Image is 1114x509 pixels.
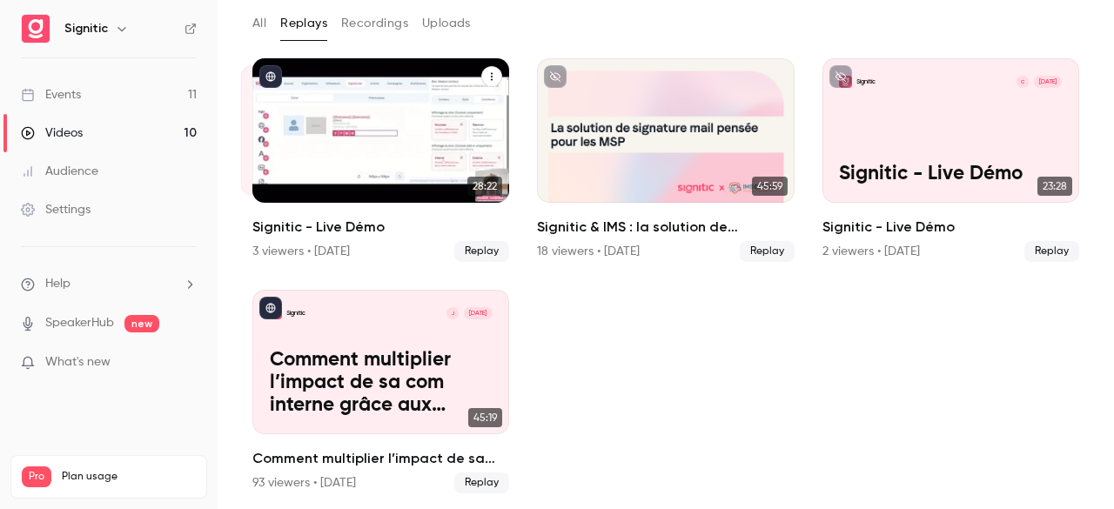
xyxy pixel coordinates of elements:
span: Help [45,275,70,293]
button: Recordings [341,10,408,37]
div: Videos [21,124,83,142]
span: Replay [454,472,509,493]
p: Signitic [856,77,876,86]
div: Events [21,86,81,104]
button: Uploads [422,10,471,37]
span: Replay [454,241,509,262]
p: Comment multiplier l’impact de sa com interne grâce aux signatures mail. [270,349,493,418]
span: 45:19 [468,408,502,427]
button: published [259,297,282,319]
button: All [252,10,266,37]
button: published [259,65,282,88]
span: Pro [22,466,51,487]
a: 45:59Signitic & IMS : la solution de signature mail pensée pour les MSP18 viewers • [DATE]Replay [537,58,794,262]
p: Signitic [286,309,305,318]
span: [DATE] [1034,76,1063,89]
span: Replay [740,241,795,262]
ul: Videos [252,58,1079,493]
span: Replay [1024,241,1079,262]
span: 23:28 [1037,177,1072,196]
h2: Comment multiplier l’impact de sa com interne grâce aux signatures mail. [252,448,509,469]
a: Signitic - Live DémoSigniticC[DATE]Signitic - Live Démo23:28Signitic - Live Démo2 viewers • [DATE... [822,58,1079,262]
a: SpeakerHub [45,314,114,332]
div: 2 viewers • [DATE] [822,243,920,260]
p: Signitic - Live Démo [839,163,1062,185]
h2: Signitic - Live Démo [252,217,509,238]
img: Signitic [22,15,50,43]
div: 93 viewers • [DATE] [252,474,356,492]
h2: Signitic & IMS : la solution de signature mail pensée pour les MSP [537,217,794,238]
span: What's new [45,353,111,372]
div: C [1016,75,1030,90]
span: [DATE] [464,307,493,320]
button: unpublished [544,65,567,88]
span: Plan usage [62,470,196,484]
span: 45:59 [752,177,788,196]
h6: Signitic [64,20,108,37]
div: 3 viewers • [DATE] [252,243,350,260]
li: Signitic - Live Démo [822,58,1079,262]
a: Comment multiplier l’impact de sa com interne grâce aux signatures mail.SigniticJ[DATE]Comment mu... [252,290,509,493]
div: 18 viewers • [DATE] [537,243,640,260]
button: Replays [280,10,327,37]
span: new [124,315,159,332]
div: Audience [21,163,98,180]
span: 28:22 [467,177,502,196]
div: Settings [21,201,91,218]
a: Signitic - Live DémoSigniticM[DATE]Signitic - Live Démo28:2228:22Signitic - Live Démo3 viewers • ... [252,58,509,262]
h2: Signitic - Live Démo [822,217,1079,238]
li: Comment multiplier l’impact de sa com interne grâce aux signatures mail. [252,290,509,493]
li: help-dropdown-opener [21,275,197,293]
li: Signitic & IMS : la solution de signature mail pensée pour les MSP [537,58,794,262]
button: unpublished [829,65,852,88]
div: J [446,306,460,321]
li: Signitic - Live Démo [252,58,509,262]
